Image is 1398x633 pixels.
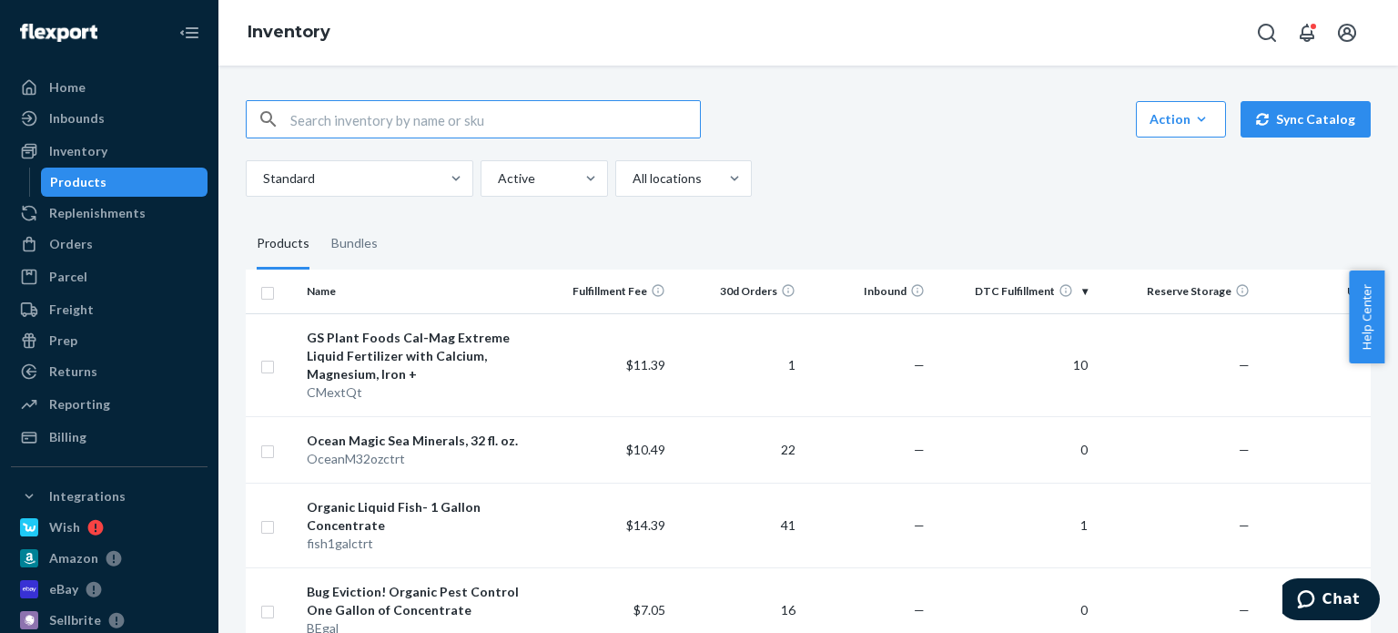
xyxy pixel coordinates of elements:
input: Standard [261,169,263,188]
span: $10.49 [626,442,665,457]
a: Inventory [248,22,330,42]
td: 10 [932,313,1094,416]
td: 41 [673,483,803,567]
a: Inventory [11,137,208,166]
a: Inbounds [11,104,208,133]
span: — [914,442,925,457]
button: Sync Catalog [1241,101,1371,138]
div: Products [257,219,309,270]
ol: breadcrumbs [233,6,345,59]
a: Wish [11,513,208,542]
a: Amazon [11,544,208,573]
td: 22 [673,416,803,483]
button: Open account menu [1329,15,1365,51]
a: Billing [11,423,208,452]
button: Close Navigation [171,15,208,51]
span: — [914,602,925,618]
span: — [1239,517,1250,533]
div: eBay [49,580,78,598]
div: Integrations [49,487,126,505]
div: Reporting [49,395,110,413]
th: Reserve Storage [1095,270,1257,313]
button: Action [1136,101,1226,138]
a: Returns [11,357,208,386]
input: All locations [631,169,633,188]
td: 1 [673,313,803,416]
span: — [1239,357,1250,373]
div: Amazon [49,549,98,567]
a: Parcel [11,262,208,291]
a: Products [41,168,208,197]
div: OceanM32ozctrt [307,450,535,468]
div: Products [50,173,106,191]
div: Orders [49,235,93,253]
th: Fulfillment Fee [543,270,674,313]
a: eBay [11,575,208,604]
button: Integrations [11,482,208,511]
th: Name [299,270,542,313]
a: Replenishments [11,199,208,228]
div: fish1galctrt [307,535,535,553]
td: 1 [932,483,1094,567]
button: Help Center [1349,271,1384,363]
div: Replenishments [49,204,146,222]
div: Inbounds [49,109,105,128]
div: Bundles [331,219,378,270]
input: Active [496,169,498,188]
div: Bug Eviction! Organic Pest Control One Gallon of Concentrate [307,583,535,619]
button: Open Search Box [1249,15,1285,51]
a: Prep [11,326,208,355]
span: $7.05 [633,602,665,618]
div: Freight [49,301,94,319]
div: Organic Liquid Fish- 1 Gallon Concentrate [307,498,535,535]
a: Home [11,73,208,102]
th: DTC Fulfillment [932,270,1094,313]
td: 0 [932,416,1094,483]
div: GS Plant Foods Cal-Mag Extreme Liquid Fertilizer with Calcium, Magnesium, Iron + [307,329,535,383]
span: — [1239,442,1250,457]
a: Freight [11,295,208,324]
div: Billing [49,428,86,446]
div: Wish [49,518,80,536]
th: Inbound [803,270,933,313]
img: Flexport logo [20,24,97,42]
th: 30d Orders [673,270,803,313]
div: Sellbrite [49,611,101,629]
a: Reporting [11,390,208,419]
div: Prep [49,332,77,350]
span: $11.39 [626,357,665,373]
div: Action [1150,110,1212,128]
a: Orders [11,230,208,259]
div: CMextQt [307,383,535,402]
span: — [1239,602,1250,618]
div: Inventory [49,142,107,160]
iframe: Opens a widget where you can chat to one of our agents [1282,578,1380,624]
span: — [914,357,925,373]
span: — [914,517,925,533]
input: Search inventory by name or sku [290,101,700,138]
div: Returns [49,362,97,381]
div: Parcel [49,268,87,286]
span: $14.39 [626,517,665,533]
button: Open notifications [1289,15,1325,51]
div: Ocean Magic Sea Minerals, 32 fl. oz. [307,432,535,450]
div: Home [49,78,86,97]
